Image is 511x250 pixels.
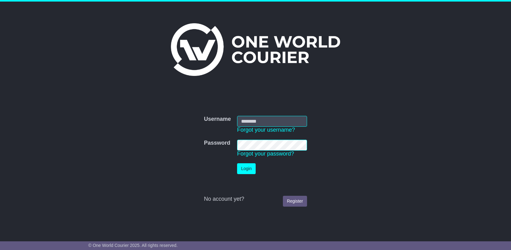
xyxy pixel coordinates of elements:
[204,116,231,123] label: Username
[237,163,256,174] button: Login
[171,23,340,76] img: One World
[204,196,307,203] div: No account yet?
[204,140,230,147] label: Password
[237,151,294,157] a: Forgot your password?
[283,196,307,207] a: Register
[88,243,178,248] span: © One World Courier 2025. All rights reserved.
[237,127,295,133] a: Forgot your username?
